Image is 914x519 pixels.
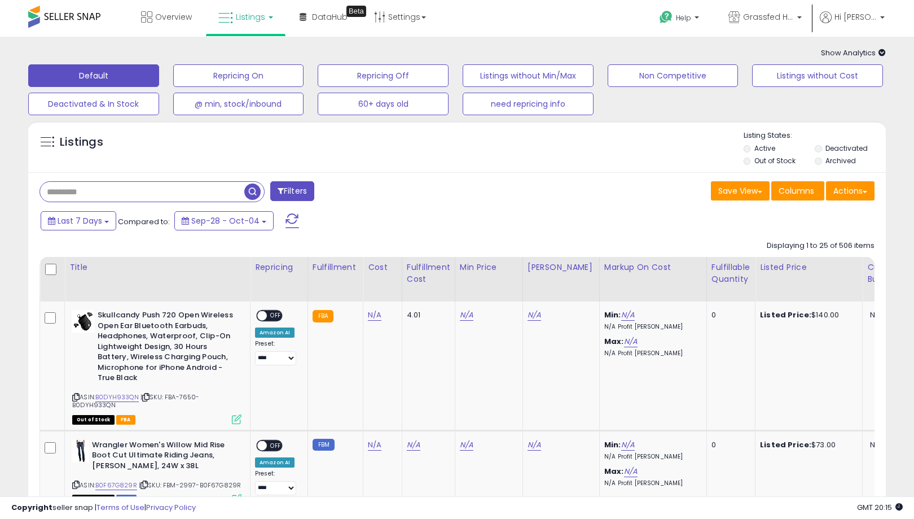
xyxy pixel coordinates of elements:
[98,310,235,386] b: Skullcandy Push 720 Open Wireless Open Ear Bluetooth Earbuds, Headphones, Waterproof, Clip-On Lig...
[604,439,621,450] b: Min:
[779,185,814,197] span: Columns
[834,11,877,23] span: Hi [PERSON_NAME]
[754,143,775,153] label: Active
[528,439,541,451] a: N/A
[711,310,746,320] div: 0
[744,130,886,141] p: Listing States:
[460,439,473,451] a: N/A
[58,215,102,226] span: Last 7 Days
[752,64,883,87] button: Listings without Cost
[826,181,875,200] button: Actions
[767,241,875,251] div: Displaying 1 to 25 of 506 items
[870,309,884,320] span: N/A
[41,211,116,230] button: Last 7 Days
[711,440,746,450] div: 0
[870,439,884,450] span: N/A
[173,93,304,115] button: @ min, stock/inbound
[407,310,446,320] div: 4.01
[676,13,691,23] span: Help
[711,181,770,200] button: Save View
[368,261,397,273] div: Cost
[313,261,358,273] div: Fulfillment
[255,340,299,365] div: Preset:
[604,336,624,347] b: Max:
[92,440,229,474] b: Wrangler Women's Willow Mid Rise Boot Cut Ultimate Riding Jeans, [PERSON_NAME], 24W x 38L
[28,64,159,87] button: Default
[255,261,303,273] div: Repricing
[604,453,698,461] p: N/A Profit [PERSON_NAME]
[624,336,638,347] a: N/A
[368,439,381,451] a: N/A
[270,181,314,201] button: Filters
[72,310,241,423] div: ASIN:
[460,261,518,273] div: Min Price
[825,156,856,165] label: Archived
[11,502,52,513] strong: Copyright
[604,350,698,357] p: N/A Profit [PERSON_NAME]
[146,502,196,513] a: Privacy Policy
[236,11,265,23] span: Listings
[313,439,335,451] small: FBM
[11,503,196,513] div: seller snap | |
[95,392,139,402] a: B0DYH933QN
[651,2,710,37] a: Help
[255,328,295,338] div: Amazon AI
[346,6,366,17] div: Tooltip anchor
[621,309,635,321] a: N/A
[96,502,144,513] a: Terms of Use
[760,439,811,450] b: Listed Price:
[72,440,89,463] img: 41OlSho3tmL._SL40_.jpg
[255,457,295,468] div: Amazon AI
[173,64,304,87] button: Repricing On
[604,466,624,477] b: Max:
[139,481,241,490] span: | SKU: FBM-2997-B0F67G829R
[528,309,541,321] a: N/A
[318,64,449,87] button: Repricing Off
[754,156,796,165] label: Out of Stock
[255,470,299,495] div: Preset:
[368,309,381,321] a: N/A
[155,11,192,23] span: Overview
[820,11,885,37] a: Hi [PERSON_NAME]
[604,261,702,273] div: Markup on Cost
[191,215,260,226] span: Sep-28 - Oct-04
[528,261,595,273] div: [PERSON_NAME]
[760,310,854,320] div: $140.00
[621,439,635,451] a: N/A
[116,415,135,425] span: FBA
[174,211,274,230] button: Sep-28 - Oct-04
[60,134,103,150] h5: Listings
[267,441,285,451] span: OFF
[821,47,886,58] span: Show Analytics
[604,323,698,331] p: N/A Profit [PERSON_NAME]
[318,93,449,115] button: 60+ days old
[604,479,698,487] p: N/A Profit [PERSON_NAME]
[608,64,739,87] button: Non Competitive
[313,310,333,322] small: FBA
[857,502,903,513] span: 2025-10-12 20:15 GMT
[624,466,638,477] a: N/A
[72,415,115,425] span: All listings that are currently out of stock and unavailable for purchase on Amazon
[312,11,348,23] span: DataHub
[463,64,594,87] button: Listings without Min/Max
[28,93,159,115] button: Deactivated & In Stock
[604,309,621,320] b: Min:
[118,216,170,227] span: Compared to:
[407,439,420,451] a: N/A
[460,309,473,321] a: N/A
[599,257,706,302] th: The percentage added to the cost of goods (COGS) that forms the calculator for Min & Max prices.
[743,11,794,23] span: Grassfed Home
[760,309,811,320] b: Listed Price:
[711,261,750,285] div: Fulfillable Quantity
[659,10,673,24] i: Get Help
[69,261,245,273] div: Title
[760,261,858,273] div: Listed Price
[72,392,200,409] span: | SKU: FBA-7650-B0DYH933QN
[825,143,868,153] label: Deactivated
[760,440,854,450] div: $73.00
[267,311,285,321] span: OFF
[407,261,450,285] div: Fulfillment Cost
[771,181,824,200] button: Columns
[463,93,594,115] button: need repricing info
[72,310,95,333] img: 41HY0kLXdxL._SL40_.jpg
